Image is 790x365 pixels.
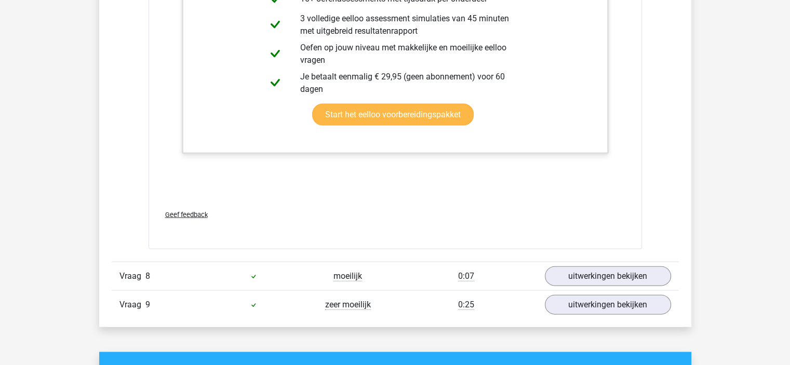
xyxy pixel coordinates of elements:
[312,104,474,126] a: Start het eelloo voorbereidingspakket
[458,271,474,281] span: 0:07
[333,271,362,281] span: moeilijk
[119,270,145,282] span: Vraag
[325,300,371,310] span: zeer moeilijk
[145,300,150,309] span: 9
[545,266,671,286] a: uitwerkingen bekijken
[458,300,474,310] span: 0:25
[145,271,150,281] span: 8
[165,211,208,219] span: Geef feedback
[119,299,145,311] span: Vraag
[545,295,671,315] a: uitwerkingen bekijken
